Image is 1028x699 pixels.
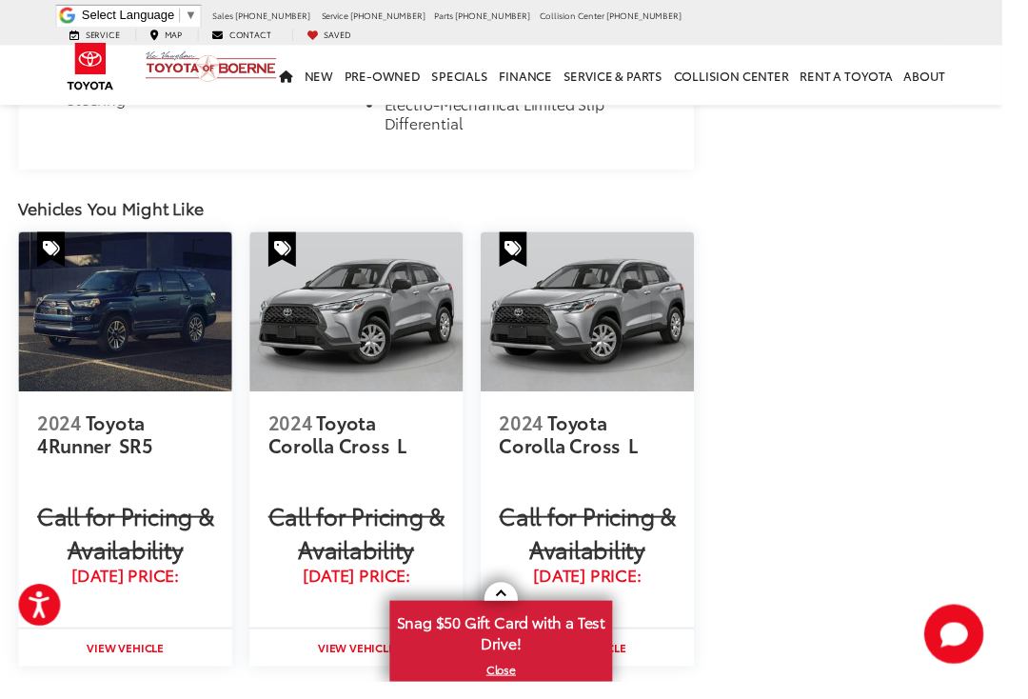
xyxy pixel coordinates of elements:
span: ​ [184,9,185,23]
span: Sales [218,10,239,22]
span: Toyota Corolla Cross [275,420,404,470]
span: Saved [332,29,360,41]
a: 2024 Toyota Corolla Cross L [512,411,693,480]
span: Special [38,238,67,274]
span: [PHONE_NUMBER] [241,10,318,22]
a: 2024 Toyota 4Runner SR5 [38,411,219,480]
span: [DATE] Price: [38,581,219,600]
strong: View Vehicle [326,656,405,672]
a: Service [57,30,137,42]
button: Toggle Chat Window [948,620,1009,681]
span: 2024 [512,420,558,447]
span: ▼ [189,9,202,23]
a: Map [139,30,201,42]
svg: Start Chat [948,620,1009,681]
span: Service [88,29,123,41]
a: Contact [203,30,292,42]
img: 2024 Toyota Corolla Cross L [493,238,712,402]
a: Select Language​ [84,9,202,23]
a: Service & Parts: Opens in a new tab [572,47,685,108]
a: 2024 Toyota Corolla Cross L 2024 Toyota Corolla Cross L [256,238,475,402]
a: Finance [506,47,572,108]
strong: View Vehicle [89,656,168,672]
li: Electro-Mechanical Limited Slip Differential [394,97,682,145]
span: Special [512,238,541,274]
a: My Saved Vehicles [300,30,374,42]
span: Toyota 4Runner [38,420,149,470]
div: Vehicles You Might Like [19,203,712,225]
span: L [644,444,655,470]
a: About [921,47,976,108]
span: Snag $50 Gift Card with a Test Drive! [402,618,626,676]
span: Call for Pricing & Availability [275,512,456,581]
span: Map [168,29,187,41]
span: [DATE] Price: [512,581,693,600]
img: 2024 Toyota 4Runner SR5 [19,238,238,402]
img: Vic Vaughan Toyota of Boerne [148,51,285,85]
span: 2024 [275,420,321,447]
span: [PHONE_NUMBER] [359,10,436,22]
span: Call for Pricing & Availability [38,512,219,581]
span: [PHONE_NUMBER] [622,10,699,22]
a: 2024 Toyota 4Runner SR5 2024 Toyota 4Runner SR5 [19,238,238,402]
span: Collision Center [553,10,620,22]
a: Home [281,47,306,108]
img: 2024 Toyota Corolla Cross L [256,238,475,402]
span: 2024 [38,420,84,447]
a: Rent a Toyota [815,47,921,108]
span: Special [275,238,304,274]
span: SR5 [122,444,157,470]
a: Pre-Owned [347,47,437,108]
span: [PHONE_NUMBER] [466,10,544,22]
span: Service [329,10,357,22]
span: Call for Pricing & Availability [512,512,693,581]
span: Parts [445,10,465,22]
a: Collision Center [685,47,815,108]
img: Toyota [57,37,128,99]
span: Contact [235,29,278,41]
a: 2024 Toyota Corolla Cross L [275,411,456,480]
a: View Vehicle [256,646,475,684]
a: 2024 Toyota Corolla Cross L 2024 Toyota Corolla Cross L [493,238,712,402]
span: Toyota Corolla Cross [512,420,641,470]
a: New [306,47,347,108]
span: [DATE] Price: [275,581,456,600]
span: Select Language [84,9,179,23]
span: L [407,444,418,470]
a: View Vehicle [19,646,238,684]
a: Specials [437,47,506,108]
